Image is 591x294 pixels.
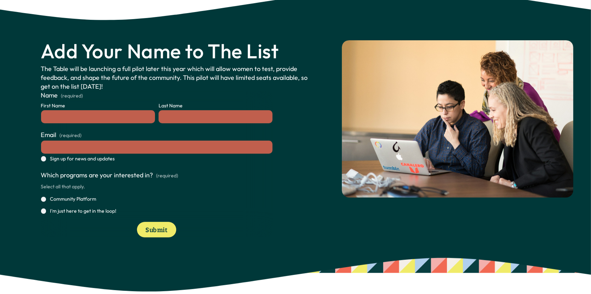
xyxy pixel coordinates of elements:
span: Which programs are your interested in? [41,171,153,180]
span: I'm just here to get in the loop! [50,208,116,215]
div: First Name [41,102,155,110]
p: The Table will be launching a full pilot later this year which will allow women to test, provide ... [41,64,319,91]
div: Last Name [159,102,272,110]
span: Email [41,130,57,139]
span: (required) [156,172,178,180]
span: Community Platform [50,196,96,203]
span: Name [41,91,58,100]
button: Submit [137,222,176,237]
span: Sign up for news and updates [50,155,115,163]
input: Community Platform [41,197,46,202]
input: I'm just here to get in the loop! [41,208,46,214]
h2: Add Your Name to The List [41,40,319,62]
input: Sign up for news and updates [41,156,46,161]
span: (required) [61,93,83,98]
span: (required) [59,132,81,139]
p: Select all that apply. [41,181,178,193]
